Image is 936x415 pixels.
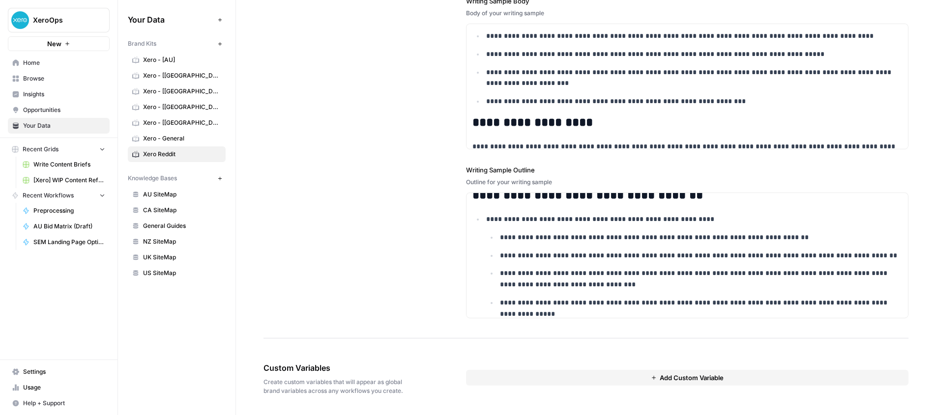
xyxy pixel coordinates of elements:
[143,87,221,96] span: Xero - [[GEOGRAPHIC_DATA]]
[263,362,411,374] span: Custom Variables
[23,145,58,154] span: Recent Grids
[143,71,221,80] span: Xero - [[GEOGRAPHIC_DATA]]
[263,378,411,395] span: Create custom variables that will appear as global brand variables across any workflows you create.
[18,172,110,188] a: [Xero] WIP Content Refresh
[128,131,226,146] a: Xero - General
[18,234,110,250] a: SEM Landing Page Optimisation Recommendations
[23,383,105,392] span: Usage
[128,234,226,249] a: NZ SiteMap
[128,174,177,183] span: Knowledge Bases
[466,9,908,18] div: Body of your writing sample
[33,238,105,247] span: SEM Landing Page Optimisation Recommendations
[18,203,110,219] a: Preprocessing
[143,134,221,143] span: Xero - General
[143,237,221,246] span: NZ SiteMap
[23,121,105,130] span: Your Data
[143,118,221,127] span: Xero - [[GEOGRAPHIC_DATA]]
[23,367,105,376] span: Settings
[33,160,105,169] span: Write Content Briefs
[18,219,110,234] a: AU Bid Matrix (Draft)
[128,265,226,281] a: US SiteMap
[8,380,110,395] a: Usage
[8,188,110,203] button: Recent Workflows
[11,11,29,29] img: XeroOps Logo
[143,103,221,111] span: Xero - [[GEOGRAPHIC_DATA]]
[8,36,110,51] button: New
[128,249,226,265] a: UK SiteMap
[466,165,908,175] label: Writing Sample Outline
[23,106,105,114] span: Opportunities
[143,269,221,277] span: US SiteMap
[18,157,110,172] a: Write Content Briefs
[8,395,110,411] button: Help + Support
[8,8,110,32] button: Workspace: XeroOps
[23,191,74,200] span: Recent Workflows
[8,102,110,118] a: Opportunities
[128,14,214,26] span: Your Data
[47,39,61,49] span: New
[128,115,226,131] a: Xero - [[GEOGRAPHIC_DATA]]
[23,90,105,99] span: Insights
[8,55,110,71] a: Home
[33,222,105,231] span: AU Bid Matrix (Draft)
[143,221,221,230] span: General Guides
[143,253,221,262] span: UK SiteMap
[143,206,221,215] span: CA SiteMap
[128,202,226,218] a: CA SiteMap
[128,218,226,234] a: General Guides
[143,55,221,64] span: Xero - [AU]
[33,206,105,215] span: Preprocessing
[466,370,908,386] button: Add Custom Variable
[128,52,226,68] a: Xero - [AU]
[143,190,221,199] span: AU SiteMap
[8,71,110,86] a: Browse
[466,178,908,187] div: Outline for your writing sample
[23,74,105,83] span: Browse
[128,99,226,115] a: Xero - [[GEOGRAPHIC_DATA]]
[8,118,110,134] a: Your Data
[128,146,226,162] a: Xero Reddit
[660,373,724,383] span: Add Custom Variable
[33,15,92,25] span: XeroOps
[33,176,105,185] span: [Xero] WIP Content Refresh
[128,39,156,48] span: Brand Kits
[128,187,226,202] a: AU SiteMap
[23,399,105,408] span: Help + Support
[8,142,110,157] button: Recent Grids
[128,83,226,99] a: Xero - [[GEOGRAPHIC_DATA]]
[128,68,226,83] a: Xero - [[GEOGRAPHIC_DATA]]
[143,150,221,159] span: Xero Reddit
[8,364,110,380] a: Settings
[23,58,105,67] span: Home
[8,86,110,102] a: Insights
